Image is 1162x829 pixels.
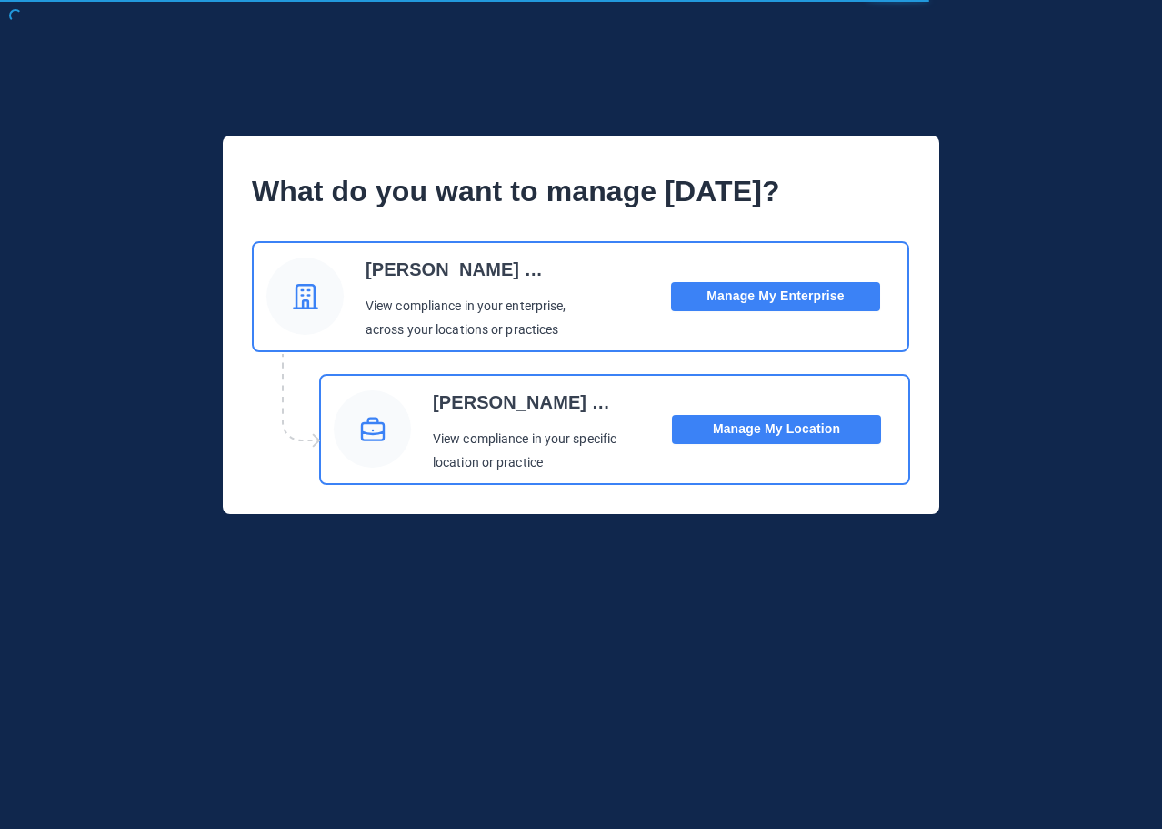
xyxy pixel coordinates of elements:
button: Manage My Enterprise [671,282,880,311]
p: What do you want to manage [DATE]? [252,165,910,218]
button: Manage My Location [672,415,881,444]
p: Holmes and Palmer Orthodontics - Hurricane [433,384,619,420]
p: View compliance in your specific [433,428,619,451]
p: Holmes and Palmer Orthodontics [366,251,552,288]
p: View compliance in your enterprise, [366,295,566,318]
p: across your locations or practices [366,318,566,342]
p: location or practice [433,451,619,475]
